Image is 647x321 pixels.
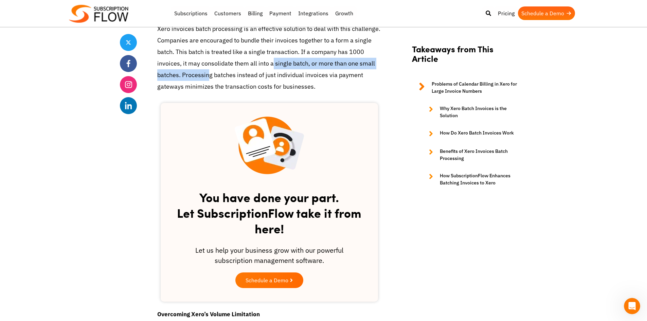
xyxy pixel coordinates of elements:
[157,310,260,318] strong: Overcoming Xero’s Volume Limitation
[174,245,364,272] div: Let us help your business grow with our powerful subscription management software.
[422,129,521,138] a: How Do Xero Batch Invoices Work
[422,105,521,119] a: Why Xero Batch Invoices is the Solution
[211,6,245,20] a: Customers
[624,298,640,314] iframe: Intercom live chat
[246,278,288,283] span: Schedule a Demo
[245,6,266,20] a: Billing
[171,6,211,20] a: Subscriptions
[412,81,521,95] a: Problems of Calendar Billing in Xero for Large Invoice Numbers
[412,44,521,70] h2: Takeaways from This Article
[69,5,128,23] img: Subscriptionflow
[422,172,521,186] a: How SubscriptionFlow Enhances Batching Invoices to Xero
[295,6,332,20] a: Integrations
[234,117,304,174] img: blog-inner scetion
[235,272,303,288] a: Schedule a Demo
[157,23,381,93] p: Xero invoices batch processing is an effective solution to deal with this challenge. Companies ar...
[495,6,518,20] a: Pricing
[174,183,364,238] h2: You have done your part. Let SubscriptionFlow take it from here!
[266,6,295,20] a: Payment
[332,6,357,20] a: Growth
[422,148,521,162] a: Benefits of Xero Invoices Batch Processing
[518,6,575,20] a: Schedule a Demo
